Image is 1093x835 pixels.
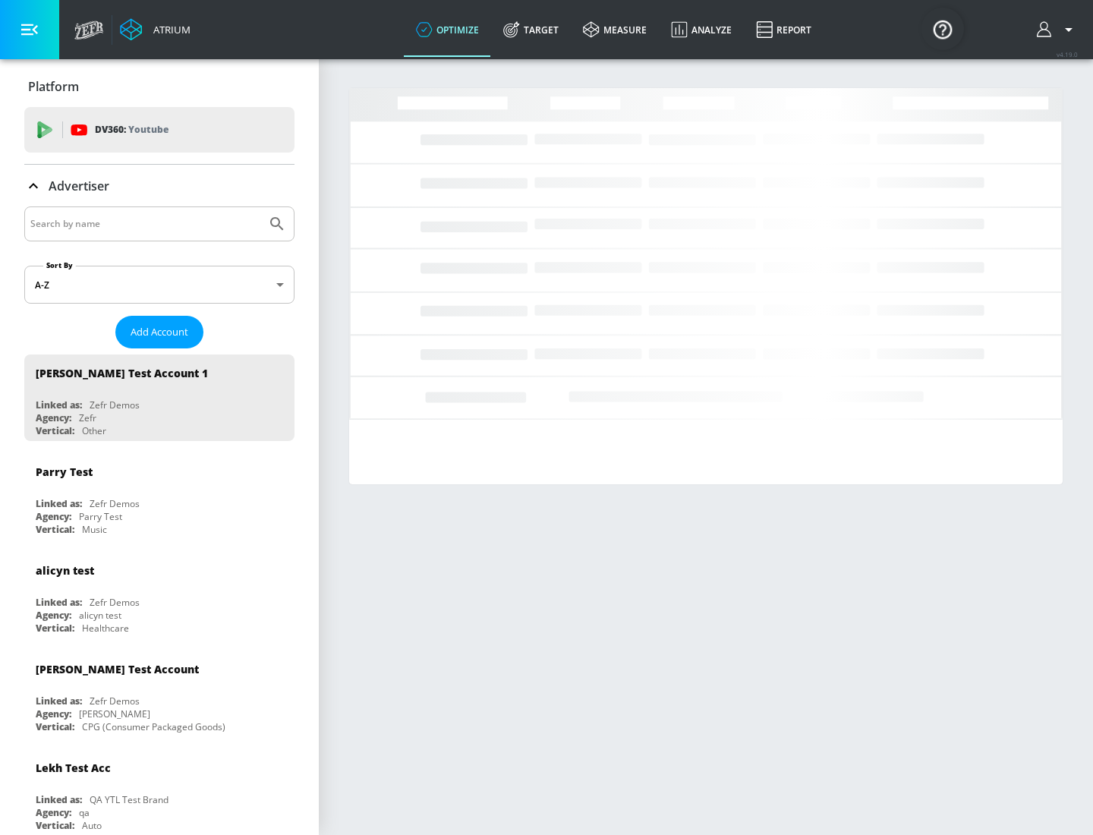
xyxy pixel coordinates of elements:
[24,552,295,638] div: alicyn testLinked as:Zefr DemosAgency:alicyn testVertical:Healthcare
[24,651,295,737] div: [PERSON_NAME] Test AccountLinked as:Zefr DemosAgency:[PERSON_NAME]Vertical:CPG (Consumer Packaged...
[36,399,82,411] div: Linked as:
[36,662,199,676] div: [PERSON_NAME] Test Account
[79,411,96,424] div: Zefr
[120,18,191,41] a: Atrium
[128,121,169,137] p: Youtube
[921,8,964,50] button: Open Resource Center
[36,793,82,806] div: Linked as:
[79,510,122,523] div: Parry Test
[36,806,71,819] div: Agency:
[36,510,71,523] div: Agency:
[24,354,295,441] div: [PERSON_NAME] Test Account 1Linked as:Zefr DemosAgency:ZefrVertical:Other
[147,23,191,36] div: Atrium
[36,622,74,635] div: Vertical:
[90,695,140,707] div: Zefr Demos
[404,2,491,57] a: optimize
[82,819,102,832] div: Auto
[30,214,260,234] input: Search by name
[36,596,82,609] div: Linked as:
[49,178,109,194] p: Advertiser
[131,323,188,341] span: Add Account
[28,78,79,95] p: Platform
[90,399,140,411] div: Zefr Demos
[79,707,150,720] div: [PERSON_NAME]
[43,260,76,270] label: Sort By
[95,121,169,138] p: DV360:
[82,720,225,733] div: CPG (Consumer Packaged Goods)
[36,497,82,510] div: Linked as:
[24,266,295,304] div: A-Z
[24,107,295,153] div: DV360: Youtube
[79,806,90,819] div: qa
[36,819,74,832] div: Vertical:
[36,411,71,424] div: Agency:
[24,453,295,540] div: Parry TestLinked as:Zefr DemosAgency:Parry TestVertical:Music
[744,2,824,57] a: Report
[36,707,71,720] div: Agency:
[90,497,140,510] div: Zefr Demos
[36,609,71,622] div: Agency:
[36,465,93,479] div: Parry Test
[82,622,129,635] div: Healthcare
[659,2,744,57] a: Analyze
[79,609,121,622] div: alicyn test
[491,2,571,57] a: Target
[24,165,295,207] div: Advertiser
[36,720,74,733] div: Vertical:
[90,596,140,609] div: Zefr Demos
[36,695,82,707] div: Linked as:
[1057,50,1078,58] span: v 4.19.0
[115,316,203,348] button: Add Account
[82,523,107,536] div: Music
[90,793,169,806] div: QA YTL Test Brand
[36,563,94,578] div: alicyn test
[36,761,111,775] div: Lekh Test Acc
[36,366,208,380] div: [PERSON_NAME] Test Account 1
[24,65,295,108] div: Platform
[36,523,74,536] div: Vertical:
[36,424,74,437] div: Vertical:
[571,2,659,57] a: measure
[82,424,106,437] div: Other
